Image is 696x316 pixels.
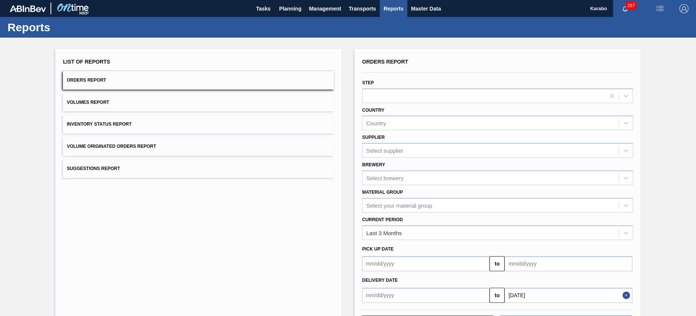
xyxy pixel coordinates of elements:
[679,4,688,13] img: Logout
[349,4,376,13] span: Transports
[67,144,156,149] span: Volume Originated Orders Report
[10,5,46,12] img: TNhmsLtSVTkK8tSr43FrP2fwEKptu5GPRR3wAAAABJRU5ErkJggg==
[63,137,334,156] button: Volume Originated Orders Report
[63,160,334,178] button: Suggestions Report
[626,2,636,10] span: 267
[362,246,394,252] span: Pick up Date
[489,256,505,271] button: to
[505,288,632,303] input: mm/dd/yyyy
[366,147,403,154] div: Select supplier
[505,256,632,271] input: mm/dd/yyyy
[411,4,441,13] span: Master Data
[362,256,489,271] input: mm/dd/yyyy
[366,120,386,126] div: Country
[366,229,402,236] div: Last 3 Months
[362,217,403,222] label: Current Period
[362,288,489,303] input: mm/dd/yyyy
[366,202,432,208] div: Select your material group
[67,166,120,171] span: Suggestions Report
[362,80,374,85] label: Step
[362,108,384,113] label: Country
[63,93,334,112] button: Volumes Report
[8,23,141,32] h1: Reports
[623,288,632,303] button: Close
[366,175,404,181] div: Select brewery
[489,288,505,303] button: to
[63,115,334,134] button: Inventory Status Report
[362,59,408,65] span: Orders Report
[362,135,385,140] label: Supplier
[655,4,664,13] img: userActions
[384,4,404,13] span: Reports
[362,190,403,195] label: Material Group
[613,3,637,14] button: Notifications
[67,77,106,83] span: Orders Report
[67,100,109,105] span: Volumes Report
[362,162,385,167] label: Brewery
[309,4,341,13] span: Management
[255,4,272,13] span: Tasks
[63,59,110,65] span: List of Reports
[279,4,301,13] span: Planning
[67,122,132,127] span: Inventory Status Report
[362,278,398,283] span: Delivery Date
[63,71,334,90] button: Orders Report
